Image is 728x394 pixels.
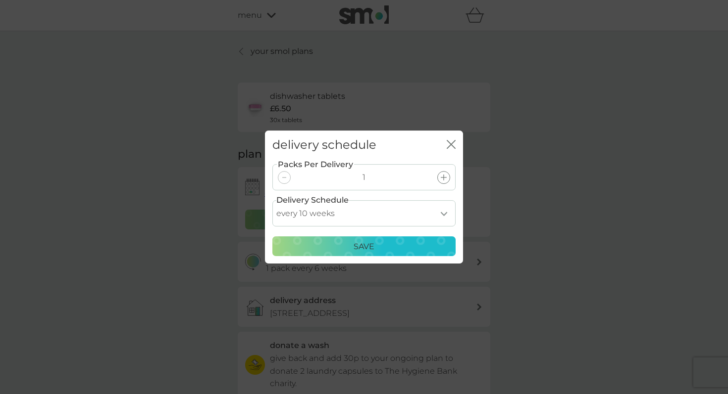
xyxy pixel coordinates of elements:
[277,158,354,171] label: Packs Per Delivery
[272,236,456,256] button: Save
[354,240,374,253] p: Save
[447,140,456,150] button: close
[272,138,376,152] h2: delivery schedule
[276,194,349,207] label: Delivery Schedule
[363,171,365,184] p: 1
